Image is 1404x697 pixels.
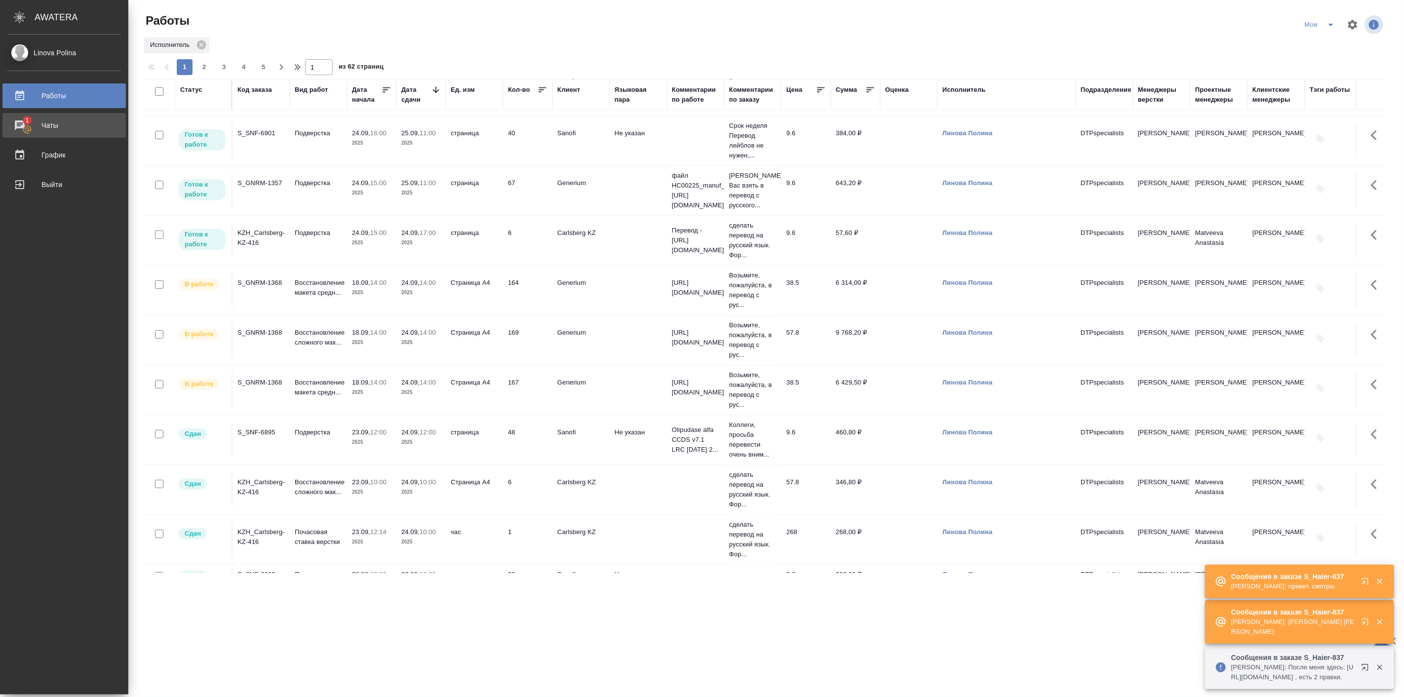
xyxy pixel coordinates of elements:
[295,477,342,497] p: Восстановление сложного мак...
[401,338,441,348] p: 2025
[1076,223,1133,258] td: DTPspecialists
[295,427,342,437] p: Подверстка
[352,329,370,336] p: 18.09,
[370,571,387,578] p: 13:00
[237,477,285,497] div: KZH_Carlsberg-KZ-416
[1248,373,1305,407] td: [PERSON_NAME]
[401,85,431,105] div: Дата сдачи
[401,229,420,236] p: 24.09,
[1365,123,1389,147] button: Здесь прячутся важные кнопки
[420,571,436,578] p: 18:00
[831,565,880,599] td: 268,80 ₽
[420,478,436,486] p: 10:00
[781,273,831,308] td: 38.5
[1231,581,1355,591] p: [PERSON_NAME]: привет, смотрю
[178,477,227,491] div: Менеджер проверил работу исполнителя, передает ее на следующий этап
[1190,423,1248,457] td: [PERSON_NAME]
[831,273,880,308] td: 6 314,00 ₽
[150,40,193,50] p: Исполнитель
[1365,223,1389,247] button: Здесь прячутся важные кнопки
[503,522,552,557] td: 1
[557,328,605,338] p: Generium
[295,228,342,238] p: Подверстка
[1301,17,1341,33] div: split button
[401,179,420,187] p: 25.09,
[942,229,993,236] a: Линова Полина
[446,173,503,208] td: страница
[352,229,370,236] p: 24.09,
[2,113,126,138] a: 1Чаты
[1076,173,1133,208] td: DTPspecialists
[729,370,777,410] p: Возьмите, пожалуйста, в перевод с рус...
[1190,373,1248,407] td: [PERSON_NAME]
[237,178,285,188] div: S_GNRM-1357
[557,477,605,487] p: Carlsberg KZ
[503,565,552,599] td: 28
[401,138,441,148] p: 2025
[1190,323,1248,357] td: [PERSON_NAME]
[1365,323,1389,347] button: Здесь прячутся важные кнопки
[1310,477,1331,499] button: Добавить тэги
[503,472,552,507] td: 6
[295,178,342,188] p: Подверстка
[729,520,777,559] p: сделать перевод на русский язык. Фор...
[295,570,342,580] p: Подверстка
[185,479,201,489] p: Сдан
[729,121,777,160] p: Срок неделя Перевод лейблов не нужен,...
[185,429,201,439] p: Сдан
[185,230,220,249] p: Готов к работе
[237,328,285,338] div: S_GNRM-1368
[352,85,382,105] div: Дата начала
[672,226,719,255] p: Перевод - [URL][DOMAIN_NAME]..
[781,522,831,557] td: 268
[1365,423,1389,446] button: Здесь прячутся важные кнопки
[295,378,342,397] p: Восстановление макета средн...
[1252,85,1300,105] div: Клиентские менеджеры
[7,47,121,58] div: Linova Polina
[35,7,128,27] div: AWATERA
[1076,273,1133,308] td: DTPspecialists
[1138,378,1185,387] p: [PERSON_NAME]
[885,85,909,95] div: Оценка
[672,171,719,210] p: файл НС00225_manuf_2 [URL][DOMAIN_NAME]..
[557,128,605,138] p: Sanofi
[420,329,436,336] p: 14:00
[1190,123,1248,158] td: [PERSON_NAME]
[216,62,232,72] span: 3
[1190,472,1248,507] td: Matveeva Anastasia
[557,427,605,437] p: Sanofi
[237,85,272,95] div: Код заказа
[1138,570,1185,580] p: [PERSON_NAME]
[831,323,880,357] td: 9 768,20 ₽
[178,128,227,152] div: Исполнитель может приступить к работе
[401,487,441,497] p: 2025
[942,428,993,436] a: Линова Полина
[1138,477,1185,487] p: [PERSON_NAME]
[352,338,391,348] p: 2025
[370,179,387,187] p: 15:00
[672,425,719,455] p: Olipudase alfa CCDS v7.1 LRC [DATE] 2...
[942,179,993,187] a: Линова Полина
[1310,328,1331,349] button: Добавить тэги
[1190,522,1248,557] td: Matveeva Anastasia
[729,420,777,460] p: Коллеги, просьба перевести очень вним...
[401,437,441,447] p: 2025
[1231,607,1355,617] p: Сообщения в заказе S_Haier-837
[1365,472,1389,496] button: Здесь прячутся важные кнопки
[237,427,285,437] div: S_SNF-6895
[1310,527,1331,549] button: Добавить тэги
[401,288,441,298] p: 2025
[352,571,370,578] p: 23.09,
[1341,13,1365,37] span: Настроить таблицу
[352,138,391,148] p: 2025
[1138,527,1185,537] p: [PERSON_NAME]
[503,223,552,258] td: 6
[370,279,387,286] p: 14:00
[729,271,777,310] p: Возьмите, пожалуйста, в перевод с рус...
[446,123,503,158] td: страница
[557,570,605,580] p: Sanofi
[295,278,342,298] p: Восстановление макета средн...
[781,565,831,599] td: 9.6
[1248,472,1305,507] td: [PERSON_NAME]
[401,478,420,486] p: 24.09,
